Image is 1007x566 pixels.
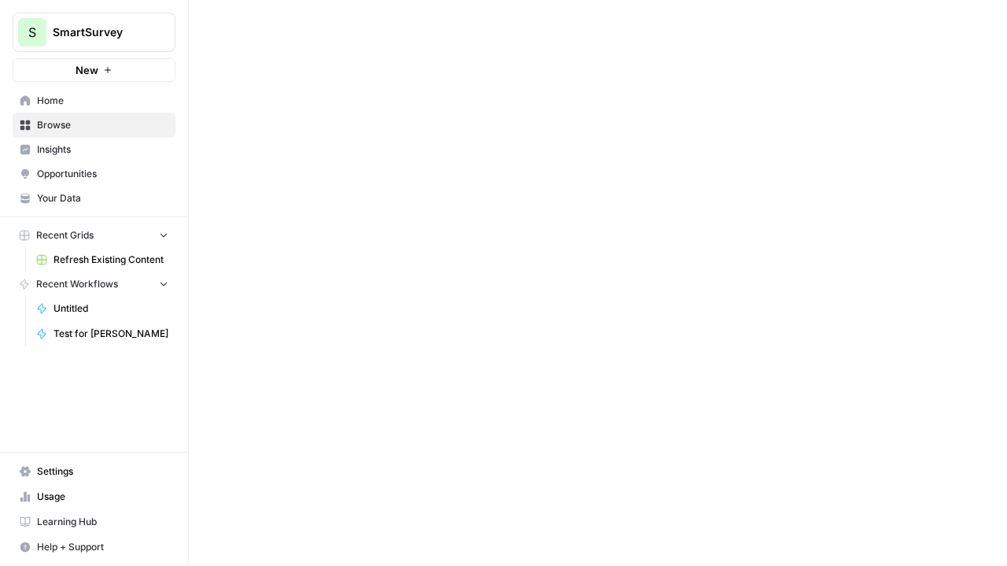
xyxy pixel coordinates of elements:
a: Untitled [29,296,175,321]
span: Home [37,94,168,108]
button: Workspace: SmartSurvey [13,13,175,52]
span: Help + Support [37,540,168,554]
span: Recent Grids [36,228,94,242]
button: Recent Grids [13,224,175,247]
span: Opportunities [37,167,168,181]
button: Recent Workflows [13,272,175,296]
span: Usage [37,490,168,504]
span: Untitled [53,301,168,316]
span: S [28,23,36,42]
a: Home [13,88,175,113]
span: Refresh Existing Content [53,253,168,267]
span: Learning Hub [37,515,168,529]
a: Usage [13,484,175,509]
a: Your Data [13,186,175,211]
span: SmartSurvey [53,24,148,40]
span: Test for [PERSON_NAME] [53,327,168,341]
span: Browse [37,118,168,132]
span: New [76,62,98,78]
span: Settings [37,464,168,479]
span: Insights [37,142,168,157]
span: Your Data [37,191,168,205]
button: Help + Support [13,535,175,560]
a: Insights [13,137,175,162]
button: New [13,58,175,82]
a: Opportunities [13,161,175,187]
a: Test for [PERSON_NAME] [29,321,175,346]
a: Learning Hub [13,509,175,535]
a: Settings [13,459,175,484]
a: Browse [13,113,175,138]
span: Recent Workflows [36,277,118,291]
a: Refresh Existing Content [29,247,175,272]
